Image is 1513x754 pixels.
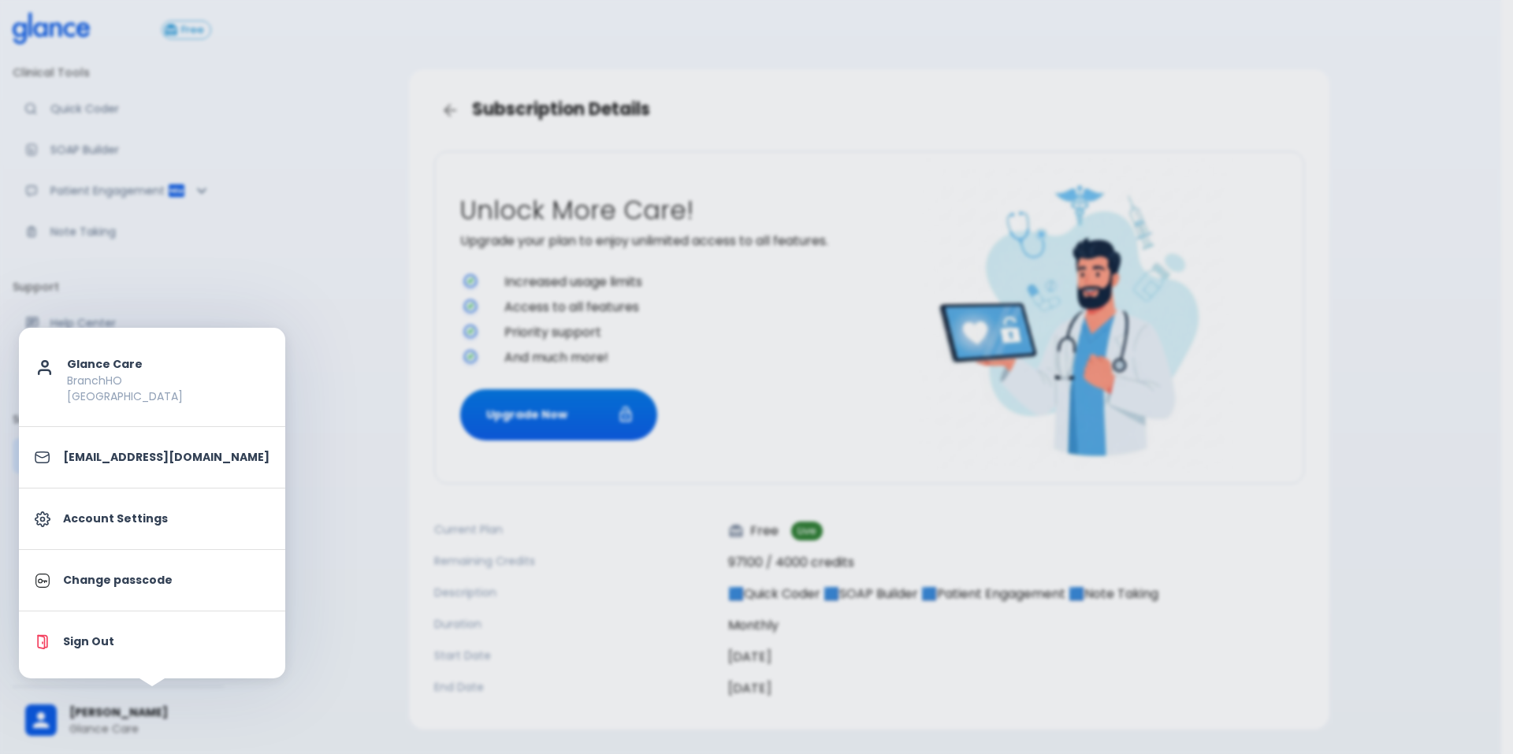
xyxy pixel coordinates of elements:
p: Sign Out [63,633,270,650]
p: [GEOGRAPHIC_DATA] [67,388,270,404]
p: Change passcode [63,572,270,589]
p: Account Settings [63,511,270,527]
p: Glance Care [67,356,270,373]
p: [EMAIL_ADDRESS][DOMAIN_NAME] [63,449,270,466]
p: Branch HO [67,373,270,388]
